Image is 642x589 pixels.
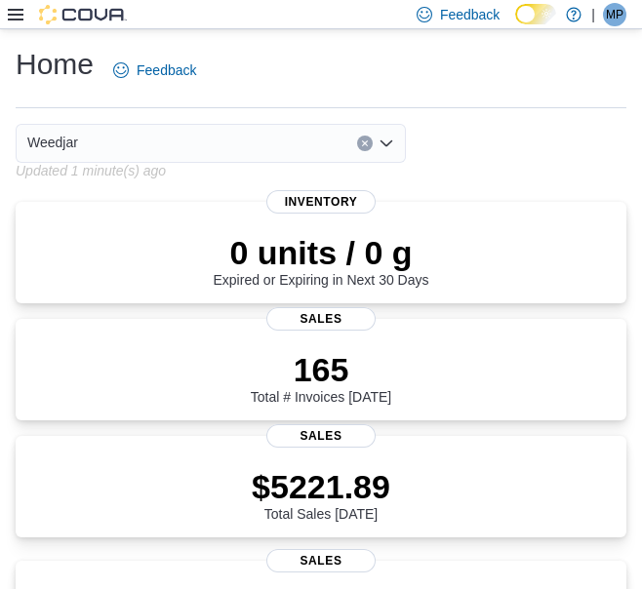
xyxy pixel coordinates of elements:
[137,60,196,80] span: Feedback
[266,307,376,331] span: Sales
[379,136,394,151] button: Open list of options
[603,3,626,26] div: Matt Proulx
[105,51,204,90] a: Feedback
[606,3,623,26] span: MP
[266,424,376,448] span: Sales
[251,350,391,405] div: Total # Invoices [DATE]
[266,549,376,572] span: Sales
[515,24,516,25] span: Dark Mode
[16,45,94,84] h1: Home
[440,5,500,24] span: Feedback
[252,467,390,506] p: $5221.89
[16,163,166,178] p: Updated 1 minute(s) ago
[515,4,556,24] input: Dark Mode
[214,233,429,272] p: 0 units / 0 g
[39,5,127,24] img: Cova
[251,350,391,389] p: 165
[252,467,390,522] div: Total Sales [DATE]
[214,233,429,288] div: Expired or Expiring in Next 30 Days
[591,3,595,26] p: |
[266,190,376,214] span: Inventory
[357,136,373,151] button: Clear input
[27,131,78,154] span: Weedjar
